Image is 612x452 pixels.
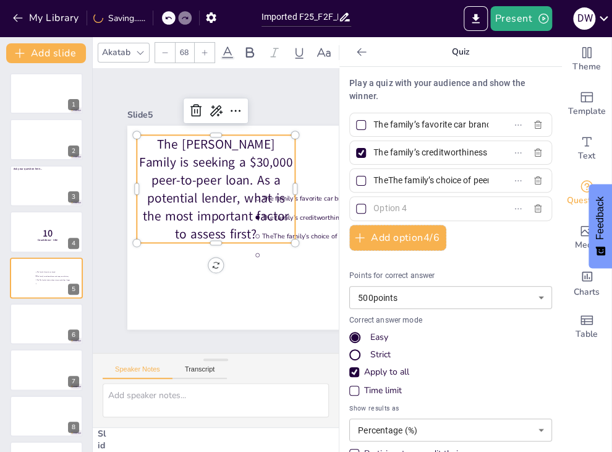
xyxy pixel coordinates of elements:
div: D W [573,7,595,30]
span: The family’s favorite car brand [37,271,71,273]
div: 2 [10,119,83,160]
p: The [PERSON_NAME] Family is seeking a $30,000 peer-to-peer loan. As a potential lender, what is t... [137,136,295,243]
div: Time limit [349,385,552,397]
div: Strict [370,349,391,361]
button: Speaker Notes [103,365,172,379]
span: Countdown - title [38,238,58,242]
span: 10 [43,227,53,240]
div: 5 [10,258,83,298]
span: Media [575,238,599,252]
div: Saving...... [93,12,145,24]
input: Option 1 [373,116,488,134]
p: Correct answer mode [349,315,552,326]
button: Present [490,6,552,31]
input: Option 3 [373,172,488,189]
div: 3 [10,165,83,206]
p: Points for correct answer [349,271,552,282]
span: Charts [574,285,600,299]
button: Feedback - Show survey [589,184,612,268]
button: D W [573,6,595,31]
div: Percentage (%) [349,419,552,441]
div: 7 [10,349,83,390]
span: Questions [567,194,607,207]
div: 1 [68,99,79,110]
div: 8 [10,396,83,437]
button: My Library [9,8,84,28]
div: Apply to all [349,366,552,378]
div: 2 [68,146,79,157]
div: 500 points [349,286,552,309]
span: Text [578,149,595,163]
div: Add charts and graphs [562,260,611,305]
span: Show results as [349,403,552,414]
input: Option 2 [373,144,488,162]
span: Table [576,328,598,341]
div: 4 [10,211,83,252]
span: Feedback [595,196,606,240]
div: Add images, graphics, shapes or video [562,215,611,260]
div: Get real-time input from your audience [562,171,611,215]
div: Time limit [364,385,402,397]
button: Export to PowerPoint [464,6,488,31]
div: Easy [349,331,552,344]
div: 3 [68,191,79,202]
div: 6 [10,303,83,344]
div: Add text boxes [562,126,611,171]
div: 8 [68,422,79,433]
span: Theme [572,60,601,74]
input: Insert title [261,8,338,26]
div: 5 [68,284,79,295]
div: 4 [68,238,79,249]
span: Ask your question here... [14,167,43,171]
p: Play a quiz with your audience and show the winner. [349,77,552,103]
div: Add ready made slides [562,82,611,126]
button: Add option4/6 [349,225,446,251]
div: Apply to all [364,366,409,378]
div: Akatab [100,44,133,61]
button: Add slide [6,43,86,63]
div: Slide 5 [127,109,355,121]
div: Add a table [562,305,611,349]
span: The family’s creditworthiness and repayment history [37,275,71,277]
div: Strict [349,349,552,361]
p: Quiz [372,37,550,67]
span: TheThe family’s choice of peer-to-peer platform Hague [37,279,71,280]
div: Change the overall theme [562,37,611,82]
button: Transcript [172,365,227,379]
div: 7 [68,376,79,387]
div: Easy [370,331,388,344]
div: 6 [68,329,79,341]
input: Option 4 [373,199,488,217]
span: Template [568,105,606,118]
div: 1 [10,73,83,114]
